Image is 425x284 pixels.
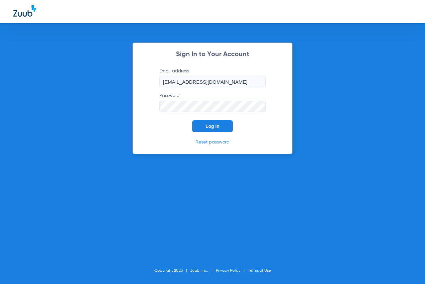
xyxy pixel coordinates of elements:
[13,5,36,17] img: Zuub Logo
[159,76,266,87] input: Email address
[206,124,219,129] span: Log In
[392,252,425,284] iframe: Chat Widget
[149,51,276,58] h2: Sign In to Your Account
[196,140,229,144] a: Reset password
[154,267,190,274] li: Copyright 2025
[248,269,271,273] a: Terms of Use
[192,120,233,132] button: Log In
[216,269,240,273] a: Privacy Policy
[190,267,216,274] li: Zuub, Inc.
[159,101,266,112] input: Password
[159,92,266,112] label: Password
[159,68,266,87] label: Email address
